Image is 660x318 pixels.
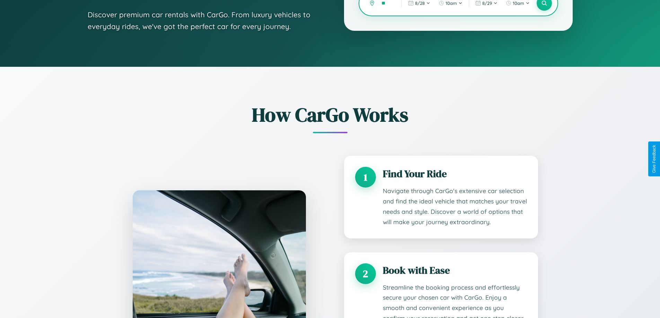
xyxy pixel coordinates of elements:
[415,0,425,6] span: 8 / 28
[482,0,492,6] span: 8 / 29
[446,0,457,6] span: 10am
[383,167,527,181] h3: Find Your Ride
[355,263,376,284] div: 2
[88,9,316,32] p: Discover premium car rentals with CarGo. From luxury vehicles to everyday rides, we've got the pe...
[383,186,527,227] p: Navigate through CarGo's extensive car selection and find the ideal vehicle that matches your tra...
[513,0,524,6] span: 10am
[383,263,527,277] h3: Book with Ease
[652,145,657,173] div: Give Feedback
[355,167,376,188] div: 1
[122,101,538,128] h2: How CarGo Works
